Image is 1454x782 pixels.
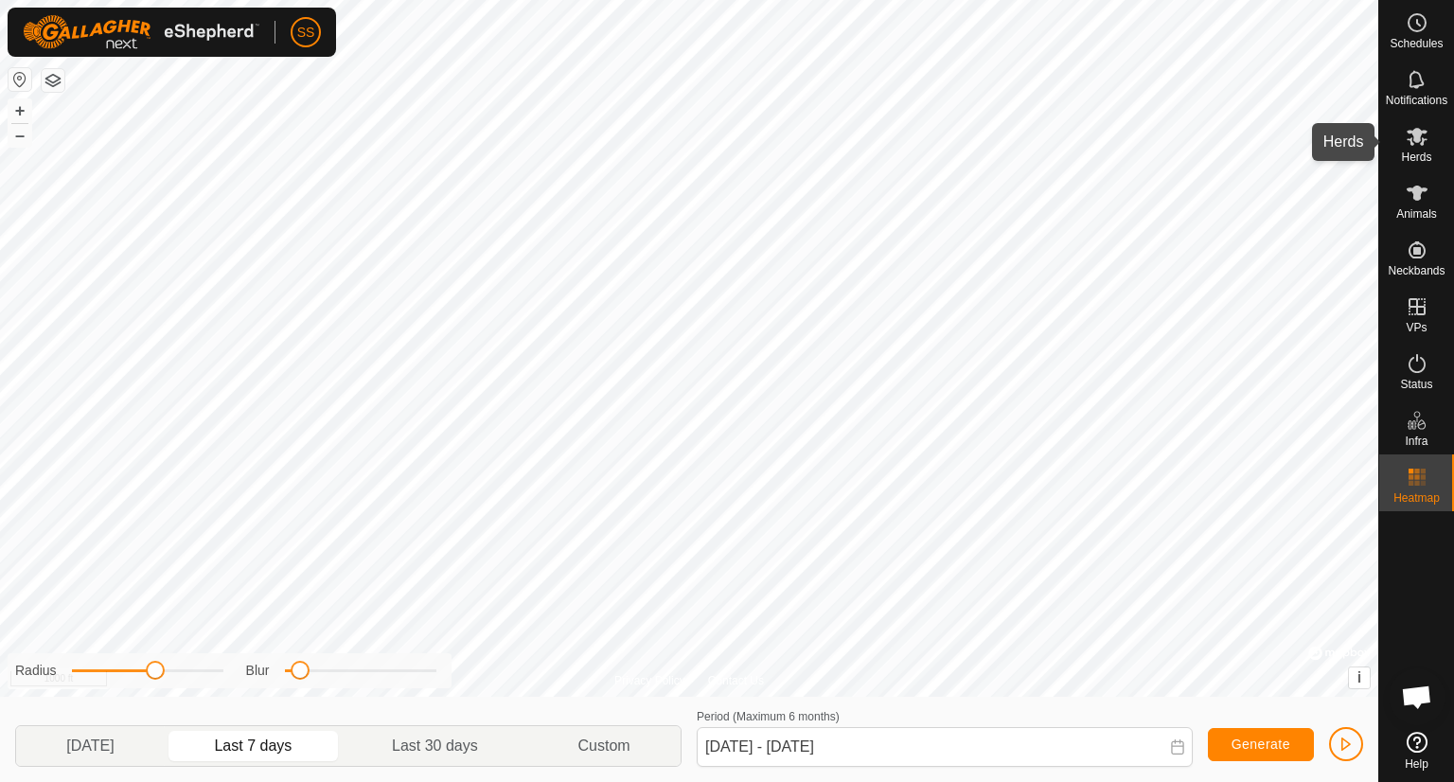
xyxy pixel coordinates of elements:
label: Radius [15,661,57,681]
span: VPs [1406,322,1427,333]
span: Infra [1405,435,1427,447]
span: Notifications [1386,95,1447,106]
span: Animals [1396,208,1437,220]
a: Contact Us [708,672,764,689]
button: Reset Map [9,68,31,91]
span: Last 7 days [214,735,292,757]
span: Neckbands [1388,265,1445,276]
span: Help [1405,758,1428,770]
span: Generate [1232,737,1290,752]
button: i [1349,667,1370,688]
label: Blur [246,661,270,681]
a: Privacy Policy [614,672,685,689]
span: Custom [578,735,630,757]
img: Gallagher Logo [23,15,259,49]
button: + [9,99,31,122]
div: Open chat [1389,668,1445,725]
span: [DATE] [66,735,114,757]
button: Map Layers [42,69,64,92]
span: i [1357,669,1361,685]
span: Heatmap [1393,492,1440,504]
span: Schedules [1390,38,1443,49]
label: Period (Maximum 6 months) [697,710,840,723]
a: Help [1379,724,1454,777]
span: Herds [1401,151,1431,163]
span: Status [1400,379,1432,390]
span: SS [297,23,315,43]
button: Generate [1208,728,1314,761]
button: – [9,124,31,147]
span: Last 30 days [392,735,478,757]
